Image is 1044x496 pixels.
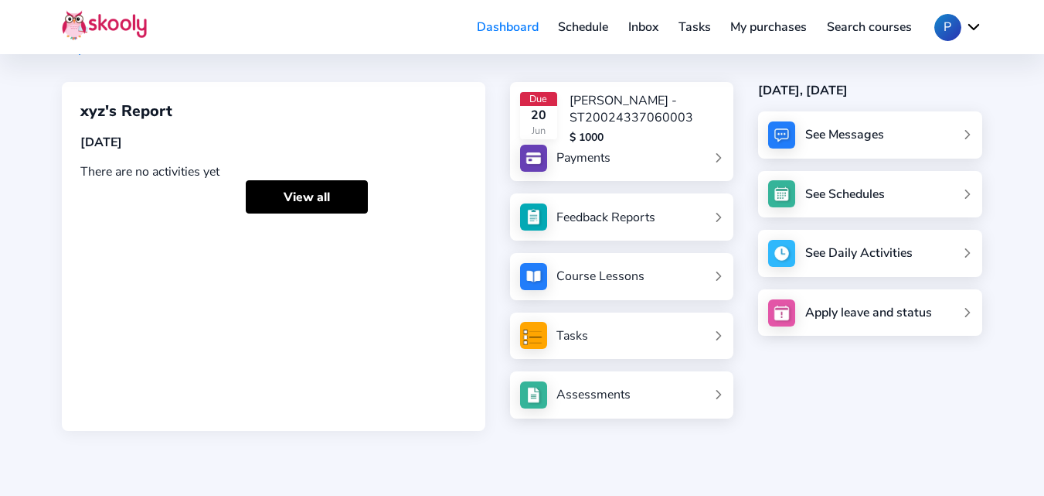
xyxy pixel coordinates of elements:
div: Jun [520,124,558,138]
div: Feedback Reports [556,209,655,226]
div: See Schedules [805,186,885,203]
img: Skooly [62,10,147,40]
img: see_atten.jpg [520,204,547,231]
div: Course Lessons [556,268,644,285]
img: assessments.jpg [520,381,547,409]
a: Inbox [618,15,668,39]
div: [DATE], [DATE] [758,82,982,99]
a: Payments [520,145,724,172]
a: Search courses [817,15,922,39]
a: View all [246,180,368,214]
div: Tasks [556,327,588,344]
img: apply_leave.jpg [768,299,795,327]
a: Course Lessons [520,263,724,290]
a: Assessments [520,381,724,409]
div: Apply leave and status [805,304,932,321]
a: See Daily Activities [758,230,982,277]
span: xyz's Report [80,101,172,121]
div: [DATE] [80,134,467,151]
img: messages.jpg [768,121,795,149]
button: Pchevron down outline [934,14,982,41]
a: Tasks [668,15,721,39]
div: Assessments [556,386,631,403]
img: activity.jpg [768,240,795,267]
a: Schedule [549,15,619,39]
a: Dashboard [467,15,549,39]
a: See Schedules [758,171,982,218]
img: payments.jpg [520,145,547,172]
div: There are no activities yet [80,163,467,180]
img: tasksForMpWeb.png [520,322,547,349]
div: $ 1000 [570,130,723,145]
div: See Daily Activities [805,245,913,262]
a: Apply leave and status [758,289,982,337]
div: See Messages [805,126,884,143]
img: courses.jpg [520,263,547,290]
a: Feedback Reports [520,204,724,231]
div: Due [520,92,558,106]
div: Payments [556,149,610,166]
a: Tasks [520,322,724,349]
div: 20 [520,107,558,124]
a: My purchases [720,15,817,39]
div: [PERSON_NAME] - ST20024337060003 [570,92,723,126]
img: schedule.jpg [768,180,795,207]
